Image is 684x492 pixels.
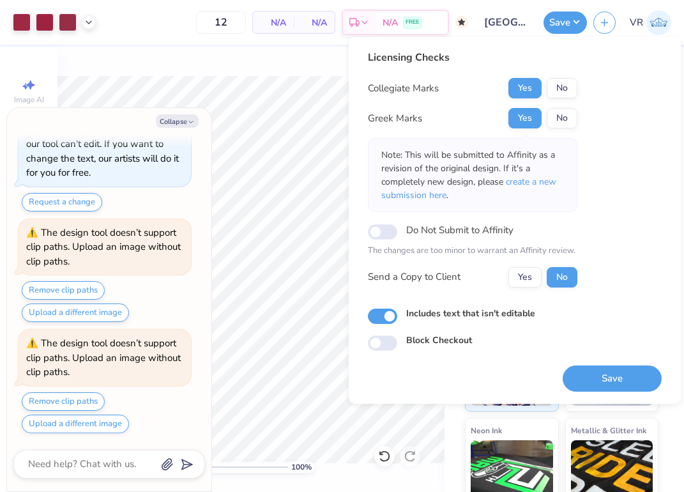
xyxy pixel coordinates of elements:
[14,95,44,105] span: Image AI
[406,222,513,238] label: Do Not Submit to Affinity
[368,50,577,65] div: Licensing Checks
[196,11,246,34] input: – –
[261,16,286,29] span: N/A
[22,281,105,300] button: Remove clip paths
[547,78,577,98] button: No
[368,81,439,96] div: Collegiate Marks
[406,307,535,320] label: Includes text that isn't editable
[26,226,181,268] div: The design tool doesn’t support clip paths. Upload an image without clip paths.
[368,270,460,284] div: Send a Copy to Client
[301,16,327,29] span: N/A
[547,267,577,288] button: No
[383,16,398,29] span: N/A
[508,108,542,128] button: Yes
[471,424,502,437] span: Neon Ink
[508,267,542,288] button: Yes
[381,148,564,202] p: Note: This will be submitted to Affinity as a revision of the original design. If it's a complete...
[368,245,577,258] p: The changes are too minor to warrant an Affinity review.
[547,108,577,128] button: No
[508,78,542,98] button: Yes
[291,461,312,473] span: 100 %
[406,18,419,27] span: FREE
[368,111,422,126] div: Greek Marks
[22,304,129,322] button: Upload a different image
[22,415,129,433] button: Upload a different image
[646,10,671,35] img: Val Rhey Lodueta
[22,392,105,411] button: Remove clip paths
[156,114,199,128] button: Collapse
[26,337,181,378] div: The design tool doesn’t support clip paths. Upload an image without clip paths.
[630,10,671,35] a: VR
[571,424,646,437] span: Metallic & Glitter Ink
[475,10,537,35] input: Untitled Design
[543,12,587,34] button: Save
[406,334,472,347] label: Block Checkout
[563,365,662,392] button: Save
[22,193,102,211] button: Request a change
[630,15,643,30] span: VR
